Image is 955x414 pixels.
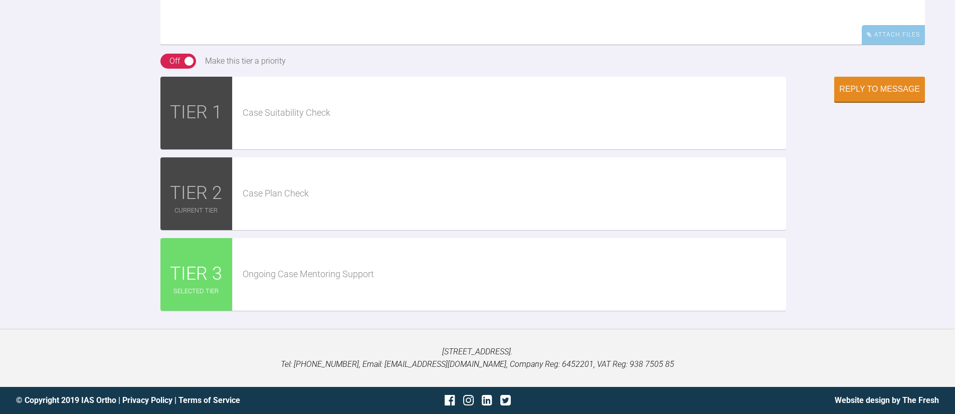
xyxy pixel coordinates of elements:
[122,395,172,405] a: Privacy Policy
[16,345,939,371] p: [STREET_ADDRESS]. Tel: [PHONE_NUMBER], Email: [EMAIL_ADDRESS][DOMAIN_NAME], Company Reg: 6452201,...
[862,25,925,45] div: Attach Files
[178,395,240,405] a: Terms of Service
[16,394,324,407] div: © Copyright 2019 IAS Ortho | |
[205,55,286,68] div: Make this tier a priority
[839,85,920,94] div: Reply to Message
[835,395,939,405] a: Website design by The Fresh
[243,267,787,282] div: Ongoing Case Mentoring Support
[170,179,222,208] span: TIER 2
[243,186,787,201] div: Case Plan Check
[243,106,787,120] div: Case Suitability Check
[834,77,925,102] button: Reply to Message
[170,98,222,127] span: TIER 1
[169,55,180,68] div: Off
[170,260,222,289] span: TIER 3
